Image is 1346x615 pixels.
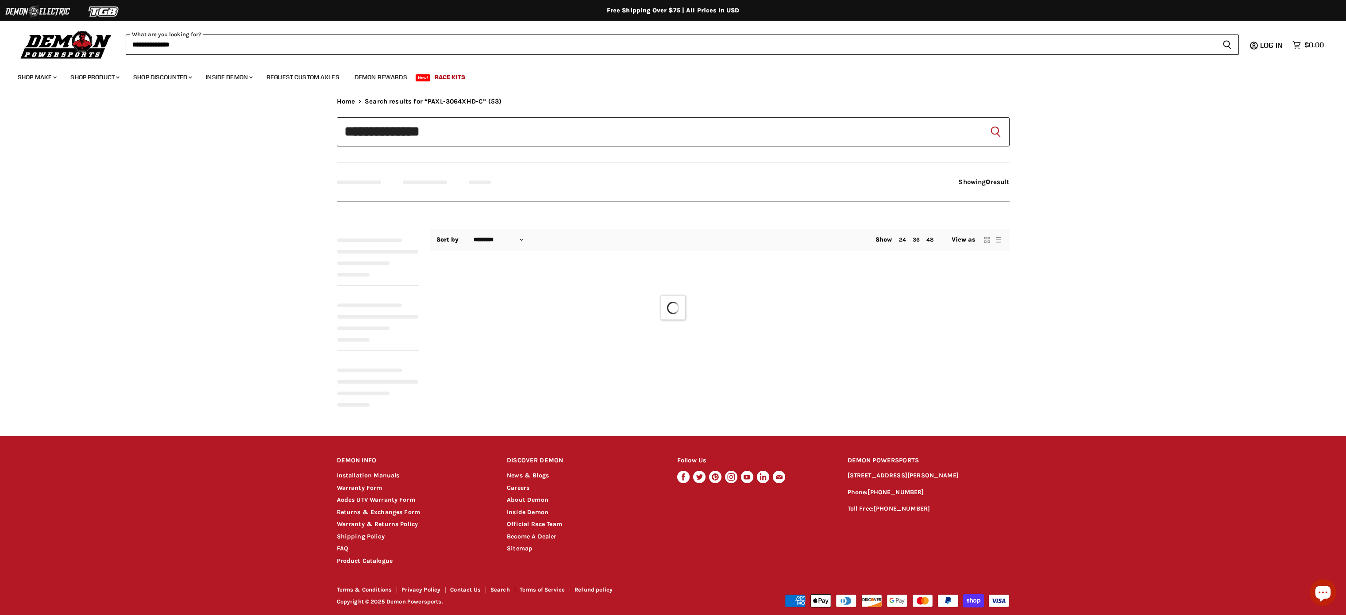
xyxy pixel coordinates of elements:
a: Warranty & Returns Policy [337,520,418,528]
a: Contact Us [450,586,481,593]
a: Terms & Conditions [337,586,392,593]
a: Terms of Service [520,586,565,593]
strong: 0 [986,178,990,186]
button: list view [994,235,1003,244]
a: Privacy Policy [401,586,440,593]
label: Sort by [436,236,459,243]
a: 48 [926,236,933,243]
a: About Demon [507,496,548,504]
a: Returns & Exchanges Form [337,508,420,516]
span: $0.00 [1304,41,1324,49]
nav: Breadcrumbs [337,98,1010,105]
a: Shop Discounted [127,68,197,86]
p: Toll Free: [848,504,1010,514]
a: [PHONE_NUMBER] [874,505,930,512]
a: Become A Dealer [507,533,556,540]
span: View as [952,236,976,243]
img: TGB Logo 2 [71,3,137,20]
span: Log in [1260,41,1283,50]
a: [PHONE_NUMBER] [868,488,924,496]
a: FAQ [337,545,348,552]
a: Log in [1256,41,1288,49]
a: Aodes UTV Warranty Form [337,496,415,504]
input: Search [126,35,1215,55]
form: Product [337,117,1010,146]
inbox-online-store-chat: Shopify online store chat [1307,579,1339,608]
h2: DEMON POWERSPORTS [848,450,1010,471]
a: Refund policy [575,586,613,593]
img: Demon Electric Logo 2 [4,3,71,20]
span: Show [875,236,892,243]
a: Shop Product [64,68,125,86]
a: Request Custom Axles [260,68,346,86]
form: Product [126,35,1239,55]
a: Inside Demon [199,68,258,86]
a: Shop Make [11,68,62,86]
span: Showing result [958,178,1009,186]
a: Race Kits [428,68,472,86]
h2: DEMON INFO [337,450,490,471]
a: News & Blogs [507,472,549,479]
a: Shipping Policy [337,533,385,540]
a: Careers [507,484,529,492]
button: Search [1215,35,1239,55]
button: grid view [983,235,991,244]
a: Sitemap [507,545,532,552]
a: Search [490,586,510,593]
a: Installation Manuals [337,472,400,479]
a: Home [337,98,355,105]
a: Warranty Form [337,484,382,492]
p: Phone: [848,488,1010,498]
a: 24 [899,236,906,243]
a: Official Race Team [507,520,562,528]
a: $0.00 [1288,38,1328,51]
h2: Follow Us [677,450,831,471]
button: Search [988,125,1003,139]
a: Demon Rewards [348,68,414,86]
img: Demon Powersports [18,29,115,60]
input: Search [337,117,1010,146]
p: [STREET_ADDRESS][PERSON_NAME] [848,471,1010,481]
nav: Footer [337,587,674,596]
a: Inside Demon [507,508,548,516]
span: New! [416,74,431,81]
span: Search results for “PAXL-3064XHD-C” (53) [365,98,501,105]
ul: Main menu [11,65,1322,86]
p: Copyright © 2025 Demon Powersports. [337,599,674,605]
a: Product Catalogue [337,557,393,565]
h2: DISCOVER DEMON [507,450,660,471]
div: Free Shipping Over $75 | All Prices In USD [319,7,1027,15]
a: 36 [913,236,920,243]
